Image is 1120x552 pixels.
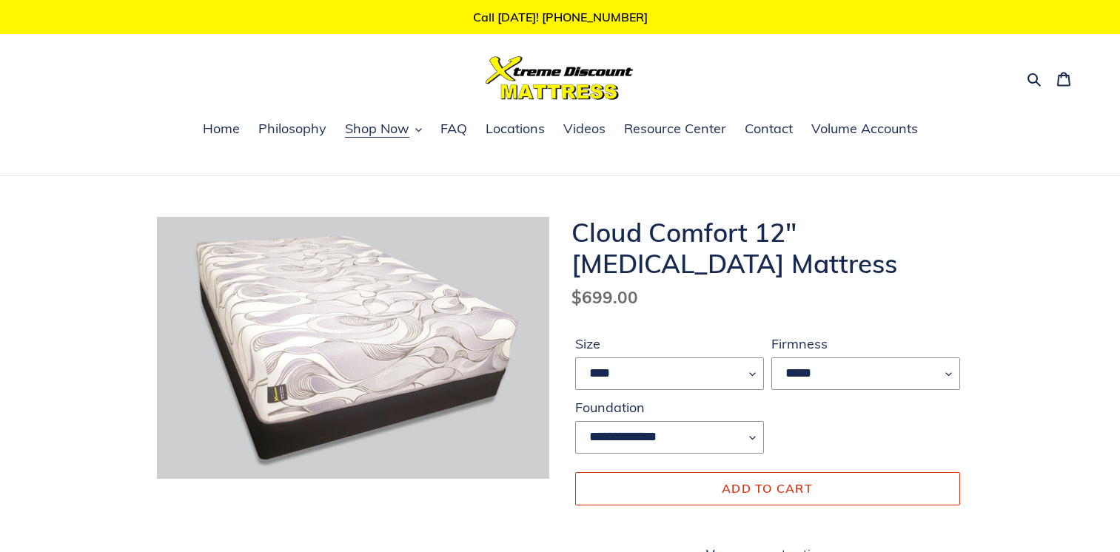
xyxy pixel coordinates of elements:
span: Contact [745,120,793,138]
span: Videos [563,120,606,138]
span: Resource Center [624,120,726,138]
button: Shop Now [338,118,429,141]
span: Home [203,120,240,138]
span: Add to cart [722,481,813,496]
span: Locations [486,120,545,138]
span: Volume Accounts [811,120,918,138]
a: Resource Center [617,118,734,141]
button: Add to cart [575,472,960,505]
a: Philosophy [251,118,334,141]
a: Volume Accounts [804,118,925,141]
span: $699.00 [571,286,638,308]
span: FAQ [440,120,467,138]
label: Size [575,334,764,354]
label: Firmness [771,334,960,354]
a: Videos [556,118,613,141]
img: Xtreme Discount Mattress [486,56,634,100]
a: FAQ [433,118,475,141]
a: Contact [737,118,800,141]
span: Shop Now [345,120,409,138]
a: Locations [478,118,552,141]
span: Philosophy [258,120,326,138]
label: Foundation [575,397,764,417]
a: Home [195,118,247,141]
h1: Cloud Comfort 12" [MEDICAL_DATA] Mattress [571,217,964,279]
